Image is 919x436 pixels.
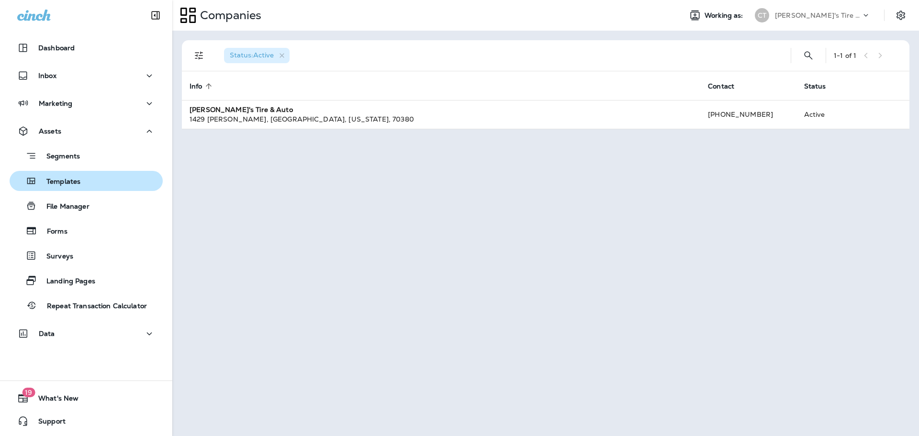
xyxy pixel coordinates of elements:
button: Search Companies [799,46,818,65]
button: Data [10,324,163,343]
strong: [PERSON_NAME]'s Tire & Auto [190,105,293,114]
button: File Manager [10,196,163,216]
p: [PERSON_NAME]'s Tire & Auto [775,11,861,19]
p: Forms [37,227,67,236]
span: Status [804,82,839,90]
p: Dashboard [38,44,75,52]
button: Templates [10,171,163,191]
div: 1 - 1 of 1 [834,52,856,59]
button: Settings [892,7,909,24]
span: Info [190,82,202,90]
p: Surveys [37,252,73,261]
div: 1429 [PERSON_NAME] , [GEOGRAPHIC_DATA] , [US_STATE] , 70380 [190,114,693,124]
button: 19What's New [10,389,163,408]
p: Data [39,330,55,337]
p: Landing Pages [37,277,95,286]
p: Repeat Transaction Calculator [37,302,147,311]
p: Inbox [38,72,56,79]
p: Companies [196,8,261,22]
span: 19 [22,388,35,397]
span: Contact [708,82,734,90]
button: Repeat Transaction Calculator [10,295,163,315]
button: Collapse Sidebar [142,6,169,25]
span: Working as: [705,11,745,20]
button: Dashboard [10,38,163,57]
button: Surveys [10,246,163,266]
button: Filters [190,46,209,65]
div: Status:Active [224,48,290,63]
p: Templates [37,178,80,187]
td: Active [796,100,858,129]
span: Contact [708,82,747,90]
span: Info [190,82,215,90]
span: Support [29,417,66,429]
button: Inbox [10,66,163,85]
div: CT [755,8,769,22]
p: Segments [37,152,80,162]
button: Support [10,412,163,431]
p: Assets [39,127,61,135]
span: Status [804,82,826,90]
button: Marketing [10,94,163,113]
span: What's New [29,394,78,406]
p: Marketing [39,100,72,107]
button: Segments [10,145,163,166]
button: Landing Pages [10,270,163,291]
button: Assets [10,122,163,141]
button: Forms [10,221,163,241]
p: File Manager [37,202,90,212]
td: [PHONE_NUMBER] [700,100,796,129]
span: Status : Active [230,51,274,59]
